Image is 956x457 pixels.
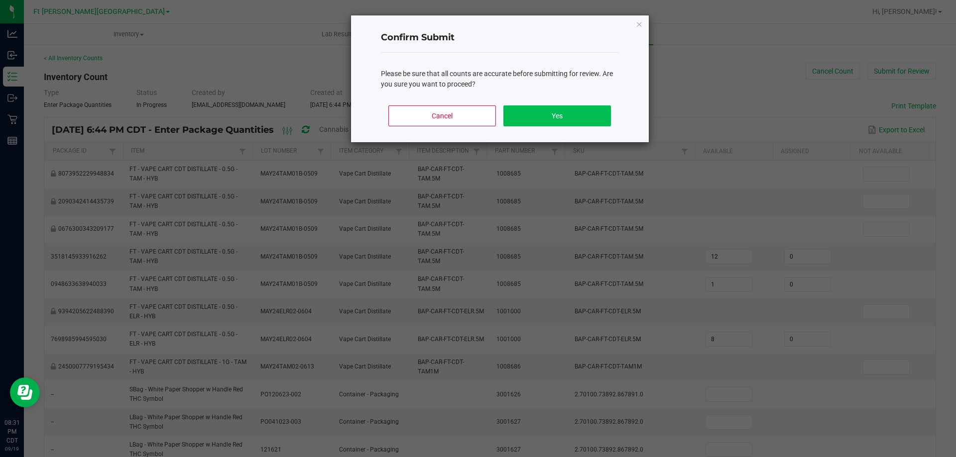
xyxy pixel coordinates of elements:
button: Yes [503,105,610,126]
button: Cancel [388,105,495,126]
div: Please be sure that all counts are accurate before submitting for review. Are you sure you want t... [381,69,619,90]
button: Close [636,18,643,30]
iframe: Resource center [10,377,40,407]
h4: Confirm Submit [381,31,619,44]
